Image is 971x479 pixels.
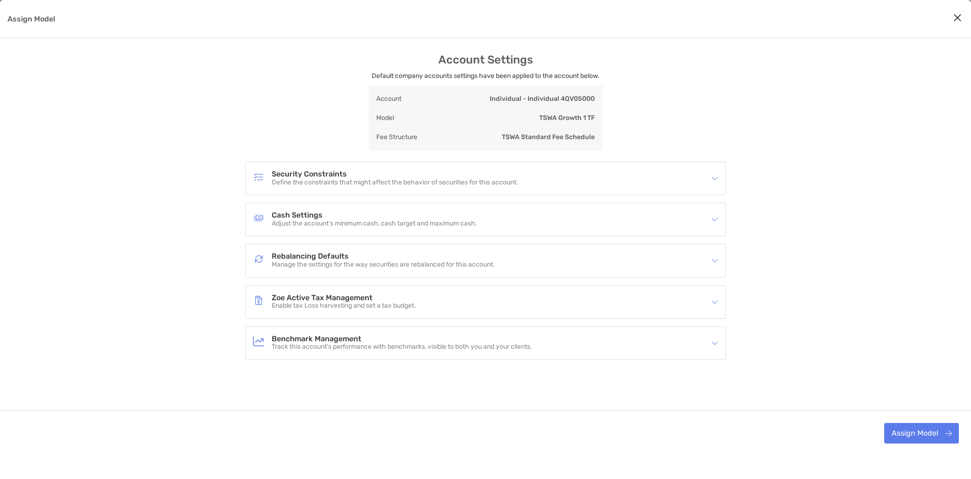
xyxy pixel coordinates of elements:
img: Zoe Active Tax Management [253,295,264,306]
div: icon arrowSecurity ConstraintsSecurity ConstraintsDefine the constraints that might affect the be... [246,162,725,195]
h4: Benchmark Management [272,335,532,343]
p: Define the constraints that might affect the behavior of securities for this account. [272,179,518,187]
img: icon arrow [711,257,718,264]
h4: Security Constraints [272,170,518,178]
img: Security Constraints [253,171,264,183]
button: Assign Model [884,423,959,444]
img: Benchmark Management [253,336,264,347]
p: Assign Model [7,13,55,25]
h4: Cash Settings [272,211,477,219]
p: Enable tax Loss harvesting and set a tax budget. [272,302,416,310]
div: icon arrowRebalancing DefaultsRebalancing DefaultsManage the settings for the way securities are ... [246,244,725,277]
img: icon arrow [711,216,718,223]
p: Default company accounts settings have been applied to the account below. [372,70,599,82]
img: Rebalancing Defaults [253,254,264,265]
p: TSWA Growth 1 TF [539,112,595,124]
h3: Account Settings [438,53,533,66]
p: TSWA Standard Fee Schedule [502,131,595,143]
img: icon arrow [711,175,718,182]
p: Track this account’s performance with benchmarks, visible to both you and your clients. [272,343,532,351]
p: Account [376,93,401,105]
p: Individual - Individual 4QV05000 [490,93,595,105]
h4: Zoe Active Tax Management [272,294,416,302]
p: Adjust the account’s minimum cash, cash target and maximum cash. [272,220,477,228]
p: Manage the settings for the way securities are rebalanced for this account. [272,261,495,269]
p: Model [376,112,394,124]
p: Fee Structure [376,131,417,143]
div: icon arrowBenchmark ManagementBenchmark ManagementTrack this account’s performance with benchmark... [246,327,725,359]
img: icon arrow [711,340,718,346]
button: Close modal [950,11,964,25]
div: icon arrowCash SettingsCash SettingsAdjust the account’s minimum cash, cash target and maximum cash. [246,203,725,236]
img: icon arrow [711,299,718,305]
h4: Rebalancing Defaults [272,253,495,261]
img: Cash Settings [253,212,264,224]
div: icon arrowZoe Active Tax ManagementZoe Active Tax ManagementEnable tax Loss harvesting and set a ... [246,286,725,318]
